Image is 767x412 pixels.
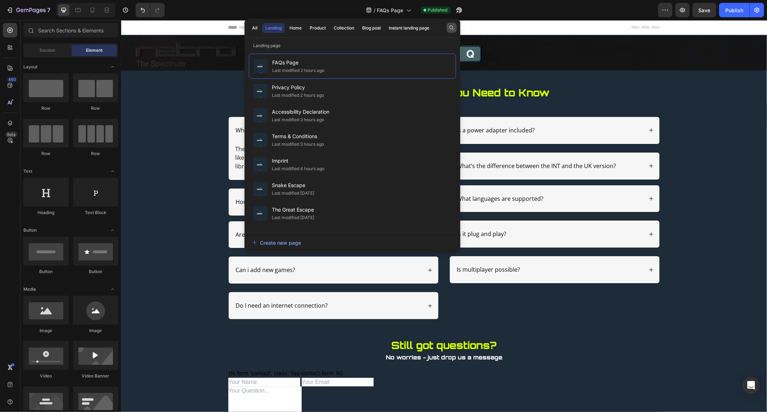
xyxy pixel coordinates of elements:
[334,105,415,115] div: Rich Text Editor. Editing area: main
[107,166,118,177] span: Toggle open
[330,23,357,33] button: Collection
[270,319,376,331] span: Still got questions?
[107,61,118,73] span: Toggle open
[23,168,32,175] span: Text
[289,25,302,31] div: Home
[136,3,165,17] div: Undo/Redo
[23,64,37,70] span: Layout
[265,334,381,341] span: No worries - just drop us a message
[7,77,17,82] div: 450
[335,210,385,218] span: Is it plug and play?
[5,132,17,137] div: Beta
[272,181,314,190] span: Snake Escape
[23,105,69,112] div: Row
[362,25,381,31] div: Blog post
[335,142,495,150] span: What’s the difference between the INT and the UK version?
[23,209,69,216] div: Heading
[107,225,118,236] span: Toggle open
[272,67,324,74] div: Last modified 2 hours ago
[385,23,433,33] button: Instant landing page
[249,23,261,33] button: All
[334,245,400,254] div: Rich Text Editor. Editing area: main
[310,25,326,31] div: Product
[252,239,301,246] div: Create new page
[272,108,329,116] span: Accessibility Declaration
[23,23,118,37] input: Search Sections & Elements
[334,174,423,184] div: Rich Text Editor. Editing area: main
[272,165,324,172] div: Last modified 4 hours ago
[113,281,207,290] div: Rich Text Editor. Editing area: main
[334,25,354,31] div: Collection
[272,214,314,221] div: Last modified [DATE]
[107,358,179,366] input: Your Name
[113,210,235,219] div: Rich Text Editor. Editing area: main
[377,6,403,14] span: FAQs Page
[181,358,252,366] input: Your Email
[725,6,743,14] div: Publish
[114,281,206,289] span: Do I need an internet connection?
[114,210,234,218] span: Are the contents the same in both versions?
[306,23,329,33] button: Product
[23,227,37,234] span: Button
[335,106,414,114] span: Is a power adapter included?
[113,105,187,115] div: Rich Text Editor. Editing area: main
[335,175,422,182] span: What languages are supported?
[107,284,118,295] span: Toggle open
[73,327,118,334] div: Image
[428,7,448,13] span: Published
[23,268,69,275] div: Button
[272,190,314,197] div: Last modified [DATE]
[272,205,314,214] span: The Great Escape
[114,246,174,254] span: Can i add new games?
[245,42,460,49] p: Landing page
[389,25,429,31] div: Instant landing page
[699,7,711,13] span: Save
[73,150,118,157] div: Row
[73,373,118,379] div: Video Banner
[272,92,324,99] div: Last modified 2 hours ago
[262,23,285,33] button: Landing
[334,141,496,151] div: Rich Text Editor. Editing area: main
[693,3,716,17] button: Save
[719,3,749,17] button: Publish
[374,6,376,14] span: /
[334,209,386,219] div: Rich Text Editor. Editing area: main
[23,150,69,157] div: Row
[40,47,55,54] span: Section
[113,177,234,187] div: Rich Text Editor. Editing area: main
[23,286,36,293] span: Media
[272,116,324,123] div: Last modified 3 hours ago
[113,245,175,255] div: Rich Text Editor. Editing area: main
[23,373,69,379] div: Video
[73,268,118,275] div: Button
[3,3,54,17] button: 7
[272,83,324,92] span: Privacy Policy
[114,125,297,150] span: The console comes pre-installed with some of the coolest retro hits like , , , , and many more. A...
[359,23,384,33] button: Blog post
[217,66,429,79] span: The Spectrum – All You Need to Know
[272,157,324,165] span: Imprint
[743,377,760,394] div: Open Intercom Messenger
[252,25,257,31] div: All
[73,209,118,216] div: Text Block
[47,6,50,14] p: 7
[272,58,324,67] span: FAQs Page
[252,235,453,250] button: Create new page
[107,349,539,412] div: {% form 'contact', class: 'faq-contact-form' %} {% endform %}
[272,141,324,148] div: Last modified 3 hours ago
[205,133,235,141] i: The Hobbit
[123,133,156,141] i: Manic Miner
[286,23,305,33] button: Home
[114,178,233,186] span: How many USB ports does the device have?
[176,133,204,141] i: El Stompo
[158,133,174,141] i: Jetpac
[335,245,399,253] span: Is multiplayer possible?
[121,20,767,412] iframe: Design area
[114,106,186,114] span: What games are included?
[86,47,102,54] span: Element
[23,327,69,334] div: Image
[73,105,118,112] div: Row
[272,132,324,141] span: Terms & Conditions
[265,25,282,31] div: Landing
